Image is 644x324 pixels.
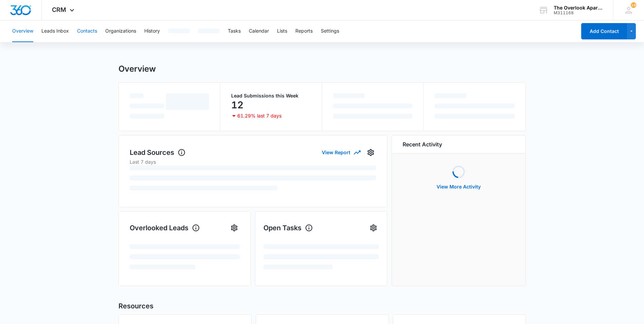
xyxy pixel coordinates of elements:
div: account id [554,11,603,15]
h6: Recent Activity [403,140,442,148]
button: Leads Inbox [41,20,69,42]
button: History [144,20,160,42]
button: Contacts [77,20,97,42]
button: Settings [321,20,339,42]
h1: Overlooked Leads [130,223,200,233]
div: notifications count [631,2,636,8]
div: account name [554,5,603,11]
button: Calendar [249,20,269,42]
button: View More Activity [430,179,487,195]
h1: Overview [118,64,156,74]
button: Add Contact [581,23,627,39]
button: View Report [322,146,360,158]
p: Lead Submissions this Week [231,93,311,98]
button: Lists [277,20,287,42]
p: 12 [231,100,243,110]
h2: Resources [118,301,526,311]
button: Settings [365,147,376,158]
h1: Lead Sources [130,147,186,158]
button: Reports [295,20,313,42]
p: 61.29% last 7 days [237,113,281,118]
span: CRM [52,6,66,13]
button: Settings [368,222,379,233]
span: 19 [631,2,636,8]
h1: Open Tasks [263,223,313,233]
button: Organizations [105,20,136,42]
button: Settings [229,222,240,233]
button: Tasks [228,20,241,42]
button: Overview [12,20,33,42]
p: Last 7 days [130,158,376,165]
